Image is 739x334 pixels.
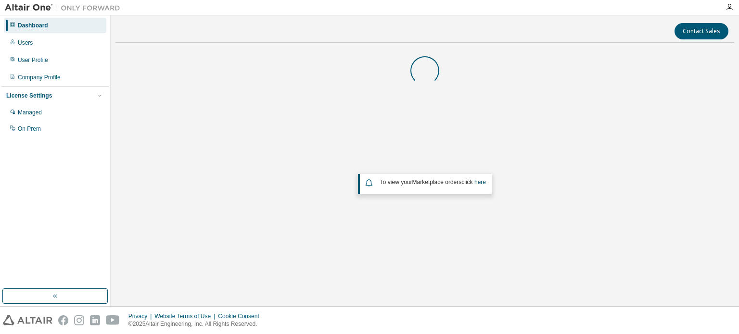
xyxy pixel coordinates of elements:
div: On Prem [18,125,41,133]
div: User Profile [18,56,48,64]
div: Cookie Consent [218,312,265,320]
img: altair_logo.svg [3,315,52,325]
button: Contact Sales [675,23,728,39]
span: To view your click [380,179,486,186]
div: Website Terms of Use [154,312,218,320]
div: Managed [18,109,42,116]
div: Privacy [128,312,154,320]
p: © 2025 Altair Engineering, Inc. All Rights Reserved. [128,320,265,328]
img: Altair One [5,3,125,12]
div: Dashboard [18,22,48,29]
div: Users [18,39,33,47]
img: facebook.svg [58,315,68,325]
div: Company Profile [18,74,61,81]
img: linkedin.svg [90,315,100,325]
div: License Settings [6,92,52,99]
img: youtube.svg [106,315,120,325]
img: instagram.svg [74,315,84,325]
em: Marketplace orders [412,179,462,186]
a: here [474,179,486,186]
